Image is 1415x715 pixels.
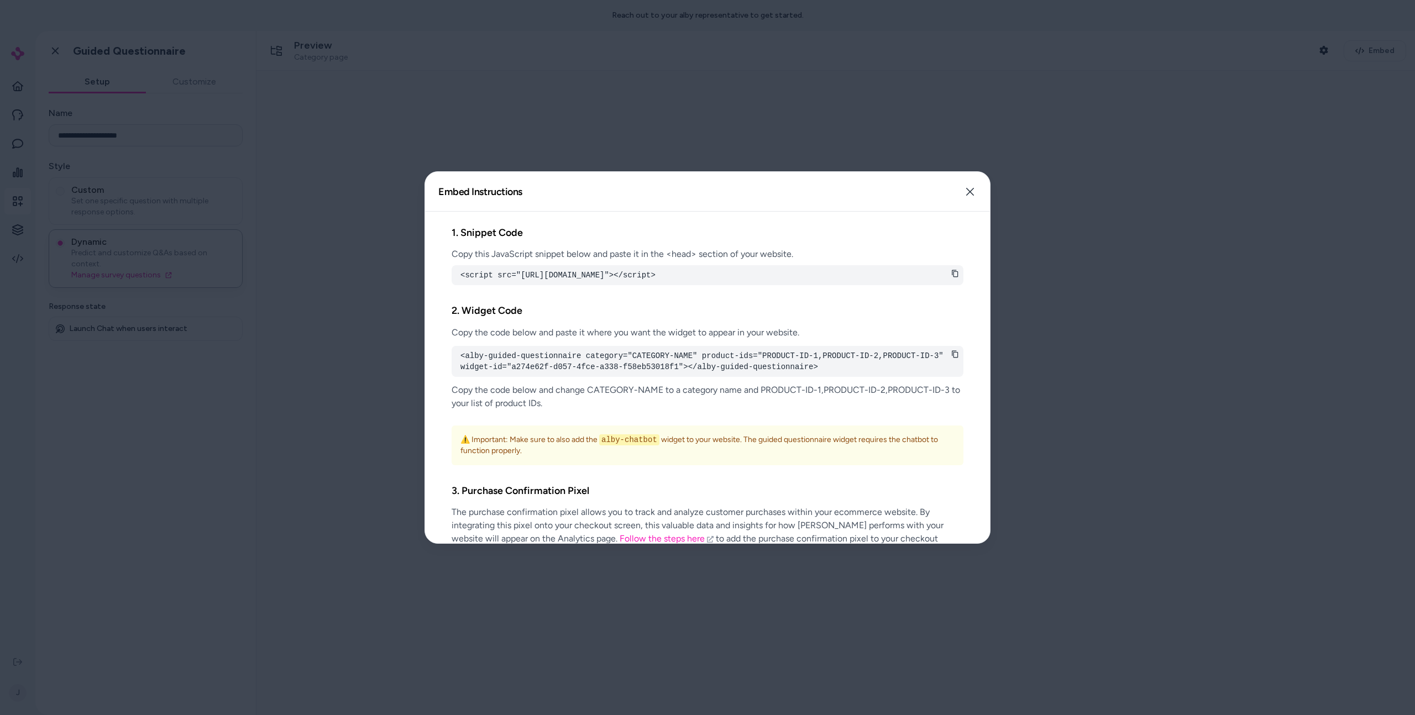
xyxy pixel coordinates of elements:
p: Copy the code below and change CATEGORY-NAME to a category name and PRODUCT-ID-1,PRODUCT-ID-2,PRO... [452,383,963,410]
h2: 2. Widget Code [452,303,963,319]
a: Follow the steps here [620,533,714,544]
pre: <script src="[URL][DOMAIN_NAME]"></script> [460,270,955,281]
code: alby-chatbot [599,434,659,445]
h2: 3. Purchase Confirmation Pixel [452,483,963,499]
p: Copy this JavaScript snippet below and paste it in the <head> section of your website. [452,248,963,261]
p: The purchase confirmation pixel allows you to track and analyze customer purchases within your ec... [452,506,963,559]
h2: Embed Instructions [438,187,522,197]
h2: 1. Snippet Code [452,225,963,241]
p: ⚠️ Important: Make sure to also add the widget to your website. The guided questionnaire widget r... [460,434,955,456]
p: Copy the code below and paste it where you want the widget to appear in your website. [452,326,963,339]
pre: <alby-guided-questionnaire category="CATEGORY-NAME" product-ids="PRODUCT-ID-1,PRODUCT-ID-2,PRODUC... [460,350,955,372]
